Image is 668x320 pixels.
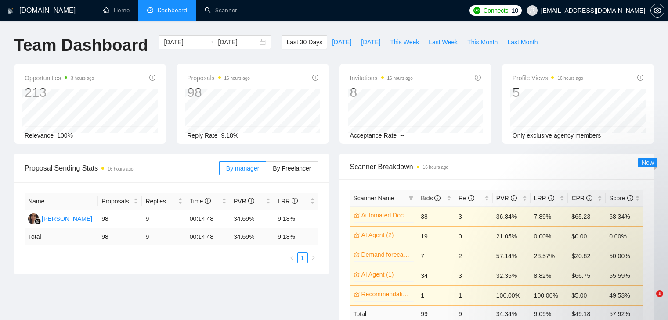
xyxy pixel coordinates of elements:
li: 1 [297,252,308,263]
span: New [642,159,654,166]
a: setting [650,7,664,14]
time: 16 hours ago [557,76,583,81]
span: info-circle [511,195,517,201]
td: 34.69 % [230,228,274,245]
time: 16 hours ago [108,167,133,171]
time: 16 hours ago [423,165,448,170]
button: Last Month [502,35,542,49]
span: crown [354,232,360,238]
span: dashboard [147,7,153,13]
span: Proposals [101,196,132,206]
button: Last Week [424,35,462,49]
h1: Team Dashboard [14,35,148,56]
td: 19 [417,226,455,246]
a: homeHome [103,7,130,14]
time: 16 hours ago [387,76,413,81]
td: 32.35% [493,266,531,285]
img: upwork-logo.png [473,7,480,14]
td: 98 [98,228,142,245]
span: Proposal Sending Stats [25,163,219,174]
th: Proposals [98,193,142,210]
span: swap-right [207,39,214,46]
input: End date [218,37,258,47]
span: CPR [571,195,592,202]
span: crown [354,212,360,218]
span: 9.18% [221,132,239,139]
time: 3 hours ago [71,76,94,81]
button: [DATE] [327,35,356,49]
td: $65.23 [568,206,606,226]
span: 100% [57,132,73,139]
input: Start date [164,37,204,47]
img: logo [7,4,14,18]
span: Bids [421,195,441,202]
span: By Freelancer [273,165,311,172]
span: 1 [656,290,663,297]
span: 10 [512,6,518,15]
div: 213 [25,84,94,101]
td: 100.00% [493,285,531,305]
span: Relevance [25,132,54,139]
span: info-circle [248,198,254,204]
span: Re [459,195,474,202]
a: AI Agent (2) [361,230,412,240]
iframe: Intercom live chat [638,290,659,311]
span: Opportunities [25,73,94,83]
span: Dashboard [158,7,187,14]
td: $0.00 [568,226,606,246]
button: right [308,252,318,263]
td: 1 [417,285,455,305]
td: 9.18 % [274,228,318,245]
li: Previous Page [287,252,297,263]
span: LRR [534,195,554,202]
td: 98 [98,210,142,228]
div: 5 [513,84,583,101]
span: Last Month [507,37,538,47]
th: Replies [142,193,186,210]
td: 0 [455,226,493,246]
td: 34.69% [230,210,274,228]
button: This Week [385,35,424,49]
td: 3 [455,206,493,226]
td: 2 [455,246,493,266]
span: Scanner Name [354,195,394,202]
td: 00:14:48 [186,228,230,245]
a: DS[PERSON_NAME] [28,215,92,222]
span: Scanner Breakdown [350,161,644,172]
div: 98 [187,84,250,101]
a: Demand forecasting [361,250,412,260]
th: Name [25,193,98,210]
a: AI Agent (1) [361,270,412,279]
span: Reply Rate [187,132,217,139]
time: 16 hours ago [224,76,250,81]
button: This Month [462,35,502,49]
span: info-circle [548,195,554,201]
span: Score [609,195,633,202]
td: Total [25,228,98,245]
li: Next Page [308,252,318,263]
td: 7.89% [531,206,568,226]
span: LRR [278,198,298,205]
span: Time [190,198,211,205]
img: gigradar-bm.png [35,218,41,224]
a: Automated Document Processing [361,210,412,220]
span: Last Week [429,37,458,47]
a: 1 [298,253,307,263]
span: info-circle [468,195,474,201]
img: DS [28,213,39,224]
span: filter [408,196,414,201]
span: info-circle [627,195,633,201]
span: Profile Views [513,73,583,83]
td: 0.00% [606,226,643,246]
td: 21.05% [493,226,531,246]
span: Replies [145,196,176,206]
td: 7 [417,246,455,266]
span: to [207,39,214,46]
span: This Week [390,37,419,47]
td: 00:14:48 [186,210,230,228]
span: info-circle [475,75,481,81]
td: 9.18% [274,210,318,228]
td: 9 [142,210,186,228]
td: 38 [417,206,455,226]
td: 57.14% [493,246,531,266]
